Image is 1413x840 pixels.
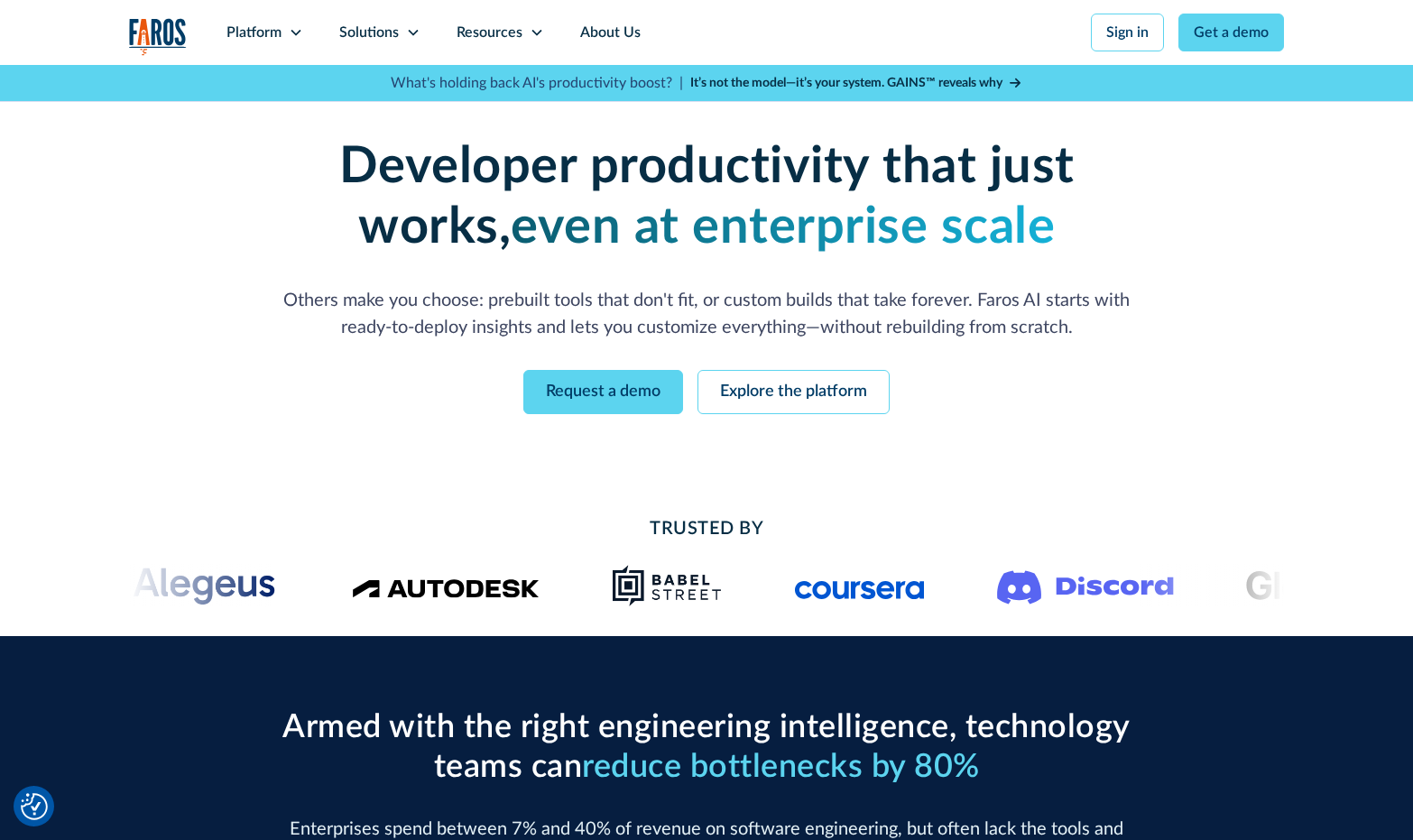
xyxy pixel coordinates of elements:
[391,72,683,94] p: What's holding back AI's productivity boost? |
[690,77,1002,89] strong: It’s not the model—it’s your system. GAINS™ reveals why
[21,793,48,820] img: Revisit consent button
[697,370,890,414] a: Explore the platform
[582,751,980,783] span: reduce bottlenecks by 80%
[612,564,723,607] img: Babel Street logo png
[273,515,1140,542] h2: Trusted By
[21,793,48,820] button: Cookie Settings
[1178,14,1284,51] a: Get a demo
[352,574,540,598] img: Logo of the design software company Autodesk.
[339,22,399,43] div: Solutions
[511,202,1055,253] strong: even at enterprise scale
[226,22,282,43] div: Platform
[129,18,187,55] img: Logo of the analytics and reporting company Faros.
[795,571,925,600] img: Logo of the online learning platform Coursera.
[273,708,1140,786] h2: Armed with the right engineering intelligence, technology teams can
[129,18,187,55] a: home
[997,567,1174,605] img: Logo of the communication platform Discord.
[690,74,1022,93] a: It’s not the model—it’s your system. GAINS™ reveals why
[339,142,1075,253] strong: Developer productivity that just works,
[457,22,522,43] div: Resources
[1091,14,1164,51] a: Sign in
[523,370,683,414] a: Request a demo
[273,287,1140,341] p: Others make you choose: prebuilt tools that don't fit, or custom builds that take forever. Faros ...
[94,564,280,607] img: Alegeus logo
